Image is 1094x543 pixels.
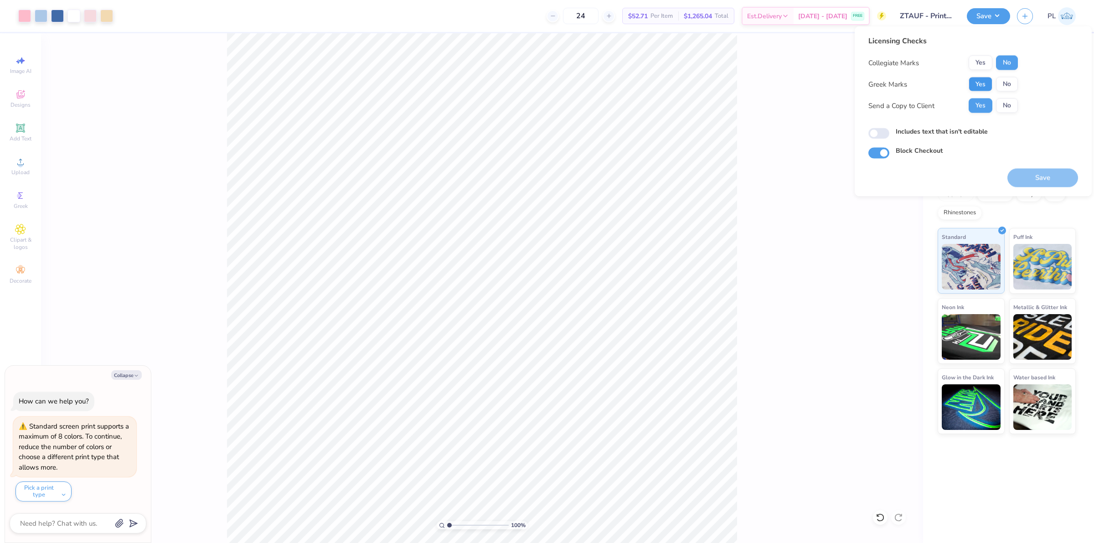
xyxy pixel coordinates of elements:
[1048,7,1076,25] a: PL
[15,481,72,502] button: Pick a print type
[10,101,31,109] span: Designs
[896,146,943,155] label: Block Checkout
[942,372,994,382] span: Glow in the Dark Ink
[5,236,36,251] span: Clipart & logos
[893,7,960,25] input: Untitled Design
[969,77,992,92] button: Yes
[1013,372,1055,382] span: Water based Ink
[942,244,1001,290] img: Standard
[969,56,992,70] button: Yes
[684,11,712,21] span: $1,265.04
[10,67,31,75] span: Image AI
[853,13,862,19] span: FREE
[1013,314,1072,360] img: Metallic & Glitter Ink
[10,135,31,142] span: Add Text
[628,11,648,21] span: $52.71
[996,98,1018,113] button: No
[942,384,1001,430] img: Glow in the Dark Ink
[996,56,1018,70] button: No
[938,206,982,220] div: Rhinestones
[715,11,728,21] span: Total
[111,370,142,380] button: Collapse
[19,422,129,472] div: Standard screen print supports a maximum of 8 colors. To continue, reduce the number of colors or...
[1013,232,1032,242] span: Puff Ink
[868,100,934,111] div: Send a Copy to Client
[511,521,526,529] span: 100 %
[19,397,89,406] div: How can we help you?
[969,98,992,113] button: Yes
[942,314,1001,360] img: Neon Ink
[747,11,782,21] span: Est. Delivery
[11,169,30,176] span: Upload
[650,11,673,21] span: Per Item
[868,57,919,68] div: Collegiate Marks
[1013,244,1072,290] img: Puff Ink
[967,8,1010,24] button: Save
[1048,11,1056,21] span: PL
[14,202,28,210] span: Greek
[996,77,1018,92] button: No
[896,127,988,136] label: Includes text that isn't editable
[563,8,599,24] input: – –
[1058,7,1076,25] img: Pamela Lois Reyes
[868,36,1018,47] div: Licensing Checks
[10,277,31,284] span: Decorate
[1013,384,1072,430] img: Water based Ink
[1013,302,1067,312] span: Metallic & Glitter Ink
[868,79,907,89] div: Greek Marks
[798,11,847,21] span: [DATE] - [DATE]
[942,232,966,242] span: Standard
[942,302,964,312] span: Neon Ink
